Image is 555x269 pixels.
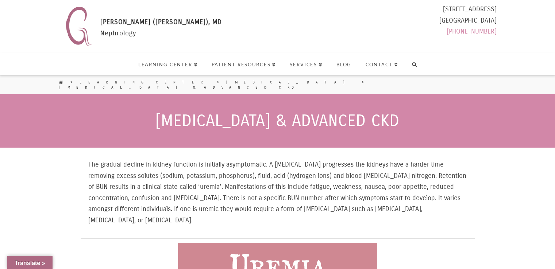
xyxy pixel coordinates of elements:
[138,62,198,67] span: Learning Center
[282,53,329,75] a: Services
[62,4,95,49] img: Nephrology
[80,80,210,85] a: Learning Center
[358,53,405,75] a: Contact
[212,62,276,67] span: Patient Resources
[290,62,323,67] span: Services
[88,159,467,226] p: The gradual decline in kidney function is initially asymptomatic. A [MEDICAL_DATA] progresses the...
[439,4,497,40] div: [STREET_ADDRESS] [GEOGRAPHIC_DATA]
[100,18,222,26] span: [PERSON_NAME] ([PERSON_NAME]), MD
[100,16,222,49] div: Nephrology
[204,53,283,75] a: Patient Resources
[329,53,358,75] a: Blog
[226,80,355,85] a: [MEDICAL_DATA]
[59,85,300,90] a: [MEDICAL_DATA] & Advanced CKD
[366,62,398,67] span: Contact
[15,260,45,266] span: Translate »
[447,27,497,35] a: [PHONE_NUMBER]
[131,53,204,75] a: Learning Center
[336,62,352,67] span: Blog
